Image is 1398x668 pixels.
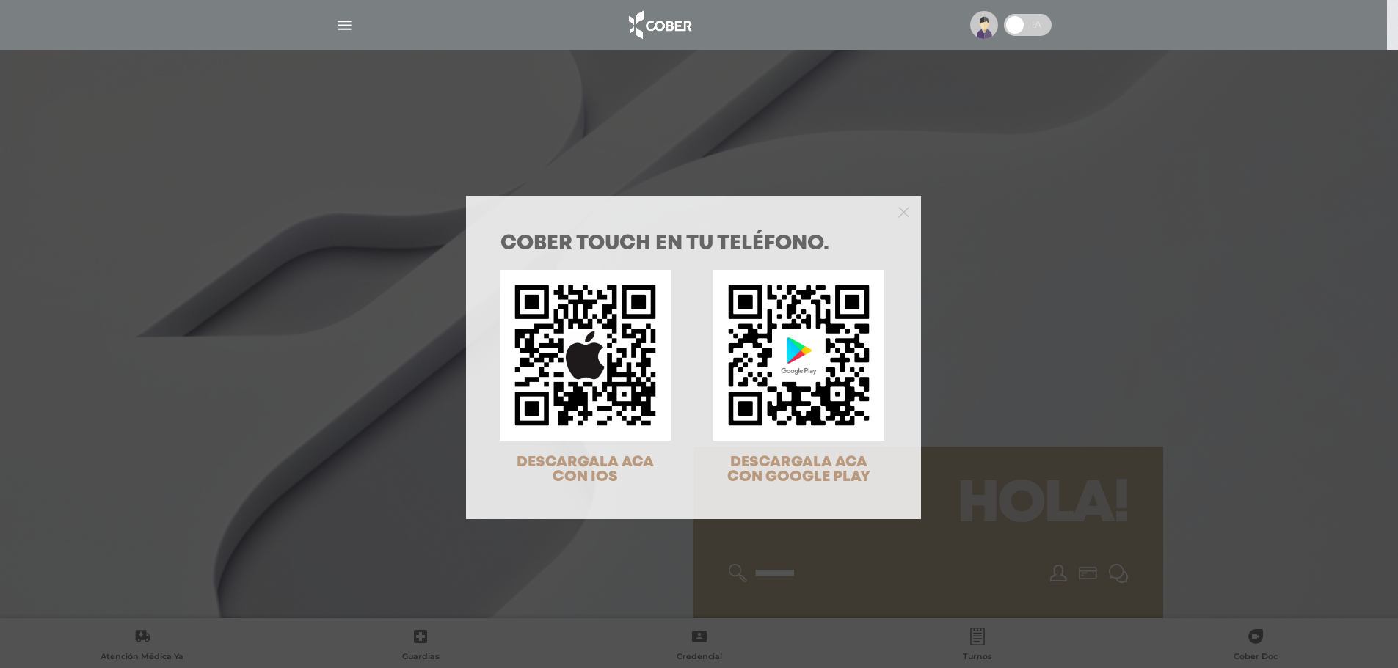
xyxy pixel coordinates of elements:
[713,270,884,441] img: qr-code
[500,234,887,254] h1: COBER TOUCH en tu teléfono.
[898,205,909,218] button: Close
[500,270,671,441] img: qr-code
[727,455,870,484] span: DESCARGALA ACA CON GOOGLE PLAY
[517,455,654,484] span: DESCARGALA ACA CON IOS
